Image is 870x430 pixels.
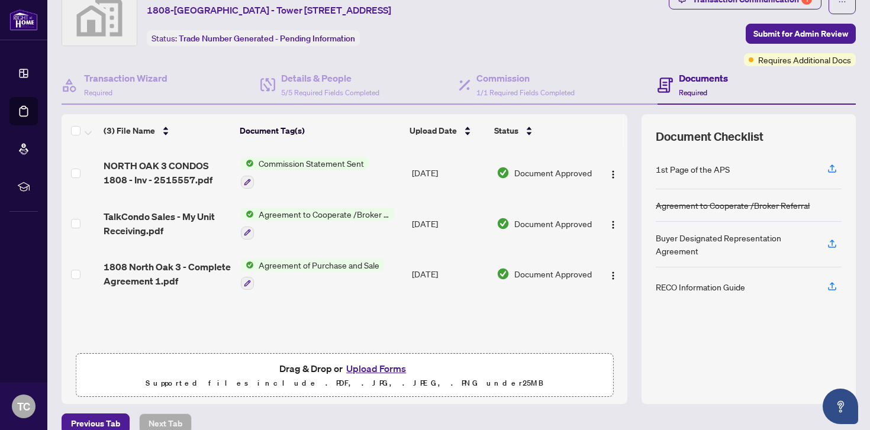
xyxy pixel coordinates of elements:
[147,30,360,46] div: Status:
[514,217,592,230] span: Document Approved
[76,354,613,397] span: Drag & Drop orUpload FormsSupported files include .PDF, .JPG, .JPEG, .PNG under25MB
[514,267,592,280] span: Document Approved
[84,88,112,97] span: Required
[281,88,379,97] span: 5/5 Required Fields Completed
[497,217,510,230] img: Document Status
[476,71,575,85] h4: Commission
[497,166,510,179] img: Document Status
[407,249,492,300] td: [DATE]
[179,33,355,44] span: Trade Number Generated - Pending Information
[753,24,848,43] span: Submit for Admin Review
[746,24,856,44] button: Submit for Admin Review
[241,258,254,271] img: Status Icon
[656,280,745,293] div: RECO Information Guide
[656,199,810,212] div: Agreement to Cooperate /Broker Referral
[241,208,394,240] button: Status IconAgreement to Cooperate /Broker Referral
[656,231,813,257] div: Buyer Designated Representation Agreement
[17,398,30,415] span: TC
[254,208,394,221] span: Agreement to Cooperate /Broker Referral
[656,128,763,145] span: Document Checklist
[241,208,254,221] img: Status Icon
[279,361,410,376] span: Drag & Drop or
[343,361,410,376] button: Upload Forms
[241,157,254,170] img: Status Icon
[104,159,231,187] span: NORTH OAK 3 CONDOS 1808 - Inv - 2515557.pdf
[494,124,518,137] span: Status
[104,260,231,288] span: 1808 North Oak 3 - Complete Agreement 1.pdf
[604,264,623,283] button: Logo
[407,198,492,249] td: [DATE]
[823,389,858,424] button: Open asap
[608,220,618,229] img: Logo
[608,271,618,280] img: Logo
[656,163,730,176] div: 1st Page of the APS
[84,71,167,85] h4: Transaction Wizard
[9,9,38,31] img: logo
[497,267,510,280] img: Document Status
[679,88,707,97] span: Required
[679,71,728,85] h4: Documents
[489,114,595,147] th: Status
[83,376,605,390] p: Supported files include .PDF, .JPG, .JPEG, .PNG under 25 MB
[410,124,457,137] span: Upload Date
[608,170,618,179] img: Logo
[104,209,231,238] span: TalkCondo Sales - My Unit Receiving.pdf
[254,157,369,170] span: Commission Statement Sent
[476,88,575,97] span: 1/1 Required Fields Completed
[514,166,592,179] span: Document Approved
[147,3,391,17] span: 1808-[GEOGRAPHIC_DATA] - Tower [STREET_ADDRESS]
[758,53,851,66] span: Requires Additional Docs
[99,114,235,147] th: (3) File Name
[281,71,379,85] h4: Details & People
[235,114,405,147] th: Document Tag(s)
[241,258,384,290] button: Status IconAgreement of Purchase and Sale
[241,157,369,189] button: Status IconCommission Statement Sent
[254,258,384,271] span: Agreement of Purchase and Sale
[407,147,492,198] td: [DATE]
[604,214,623,233] button: Logo
[104,124,155,137] span: (3) File Name
[604,163,623,182] button: Logo
[405,114,489,147] th: Upload Date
